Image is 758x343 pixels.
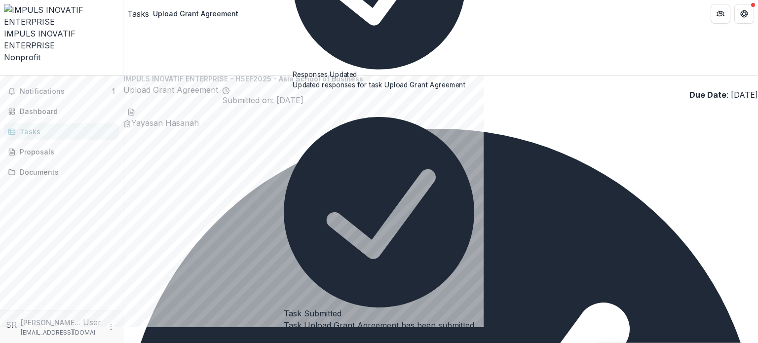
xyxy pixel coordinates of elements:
span: 1 [112,87,115,95]
nav: breadcrumb [127,6,242,21]
span: Submitted on: [DATE] [222,96,303,105]
p: [PERSON_NAME] HADI BIN [PERSON_NAME] [21,317,83,328]
div: Tasks [20,126,111,137]
h2: Upload Grant Agreement [123,84,218,105]
a: Proposals [4,144,119,160]
a: Tasks [127,8,149,20]
button: Get Help [734,4,754,24]
p: [EMAIL_ADDRESS][DOMAIN_NAME] [21,328,101,337]
button: Partners [711,4,730,24]
p: User [83,316,101,328]
button: Notifications1 [4,83,119,99]
span: Nonprofit [4,52,40,62]
a: Documents [4,164,119,180]
div: Dashboard [20,106,111,116]
p: IMPULS INOVATIF ENTERPRISE - HSEF2025 - Asia School of Business [123,74,758,84]
p: : [DATE] [689,89,758,101]
button: More [105,321,117,333]
img: IMPULS INOVATIF ENTERPRISE [4,4,119,28]
a: Dashboard [4,103,119,119]
span: Notifications [20,87,112,96]
div: SYED ABDUL HADI BIN SYED ABDUL RAHMAN [6,319,17,331]
strong: Due Date [689,90,726,100]
div: Proposals [20,147,111,157]
div: IMPULS INOVATIF ENTERPRISE [4,28,119,51]
a: Tasks [4,123,119,140]
div: Upload Grant Agreement [153,8,238,19]
div: Documents [20,167,111,177]
span: Yayasan Hasanah [131,118,199,128]
button: download-word-button [127,105,135,117]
